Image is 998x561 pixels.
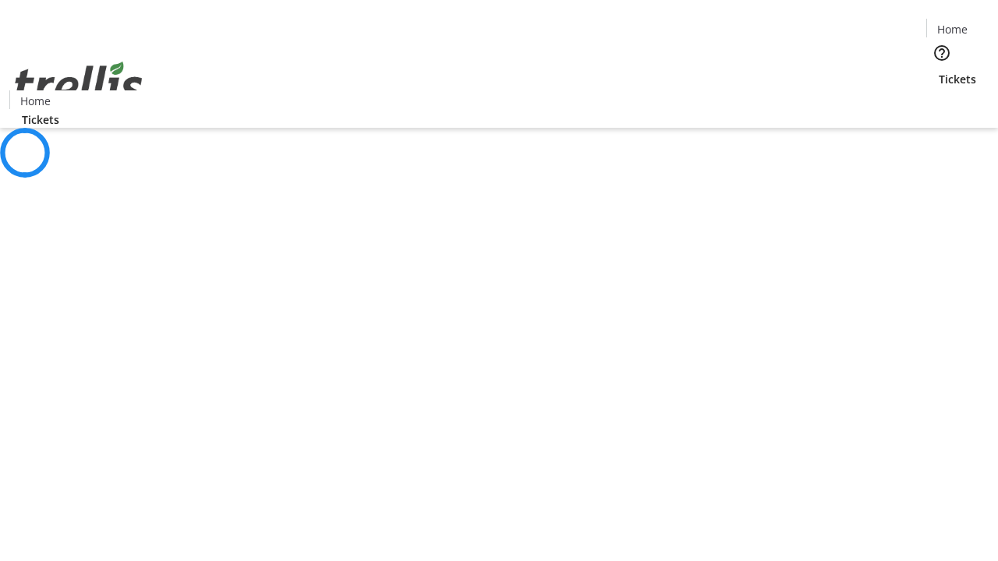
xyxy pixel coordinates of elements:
span: Tickets [939,71,976,87]
span: Home [20,93,51,109]
a: Tickets [9,111,72,128]
button: Cart [926,87,957,118]
a: Home [10,93,60,109]
a: Home [927,21,977,37]
button: Help [926,37,957,69]
img: Orient E2E Organization xzK6rAxTjD's Logo [9,44,148,122]
a: Tickets [926,71,989,87]
span: Tickets [22,111,59,128]
span: Home [937,21,968,37]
